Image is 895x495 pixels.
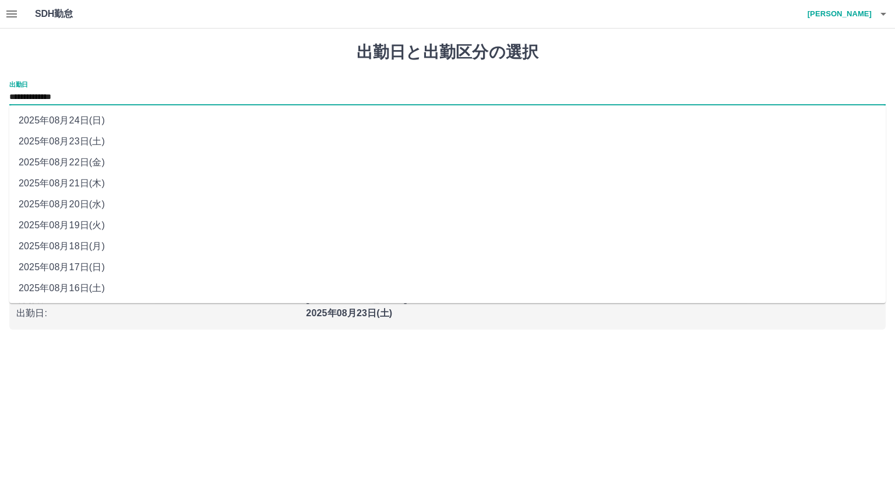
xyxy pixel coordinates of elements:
b: 2025年08月23日(土) [306,308,392,318]
li: 2025年08月20日(水) [9,194,886,215]
h1: 出勤日と出勤区分の選択 [9,43,886,62]
li: 2025年08月17日(日) [9,257,886,278]
li: 2025年08月18日(月) [9,236,886,257]
li: 2025年08月24日(日) [9,110,886,131]
li: 2025年08月22日(金) [9,152,886,173]
p: 出勤日 : [16,306,299,320]
label: 出勤日 [9,80,28,89]
li: 2025年08月23日(土) [9,131,886,152]
li: 2025年08月16日(土) [9,278,886,299]
li: 2025年08月21日(木) [9,173,886,194]
li: 2025年08月19日(火) [9,215,886,236]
